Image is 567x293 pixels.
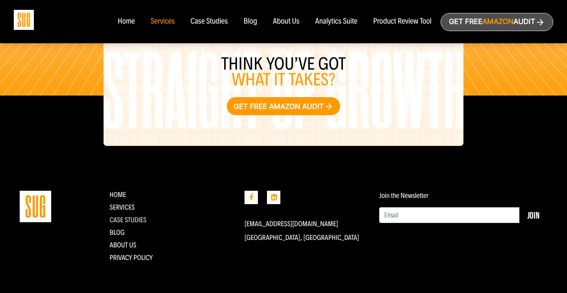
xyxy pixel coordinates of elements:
[244,17,258,26] a: Blog
[191,17,228,26] a: Case Studies
[273,17,300,26] a: About Us
[109,228,124,237] a: Blog
[519,207,547,223] button: Join
[227,97,341,115] a: Get free Amazon audit
[109,216,146,224] a: CASE STUDIES
[379,192,428,199] label: Join the Newsletter
[232,69,335,90] span: what it takes?
[14,10,34,30] img: Sug
[373,17,432,26] a: Product Review Tool
[109,253,153,262] a: Privacy Policy
[245,234,368,241] p: [GEOGRAPHIC_DATA], [GEOGRAPHIC_DATA]
[482,18,513,26] span: Amazon
[379,207,520,223] input: Email
[109,203,135,212] a: Services
[20,191,51,222] img: Straight Up Growth
[104,56,463,88] h3: Think you’ve got
[245,219,338,228] a: [EMAIL_ADDRESS][DOMAIN_NAME]
[109,190,126,199] a: Home
[118,17,135,26] a: Home
[315,17,358,26] a: Analytics Suite
[109,241,136,249] a: About Us
[441,13,553,31] a: Get freeAmazonAudit
[150,17,174,26] a: Services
